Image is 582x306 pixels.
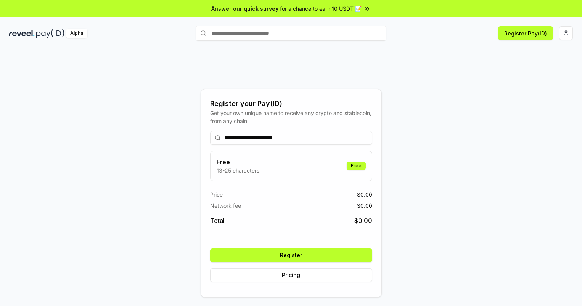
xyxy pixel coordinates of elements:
[210,109,372,125] div: Get your own unique name to receive any crypto and stablecoin, from any chain
[210,98,372,109] div: Register your Pay(ID)
[498,26,553,40] button: Register Pay(ID)
[210,216,225,225] span: Total
[217,157,259,167] h3: Free
[210,268,372,282] button: Pricing
[217,167,259,175] p: 13-25 characters
[9,29,35,38] img: reveel_dark
[210,248,372,262] button: Register
[357,191,372,199] span: $ 0.00
[210,191,223,199] span: Price
[210,202,241,210] span: Network fee
[357,202,372,210] span: $ 0.00
[354,216,372,225] span: $ 0.00
[36,29,64,38] img: pay_id
[66,29,87,38] div: Alpha
[347,162,366,170] div: Free
[211,5,278,13] span: Answer our quick survey
[280,5,362,13] span: for a chance to earn 10 USDT 📝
